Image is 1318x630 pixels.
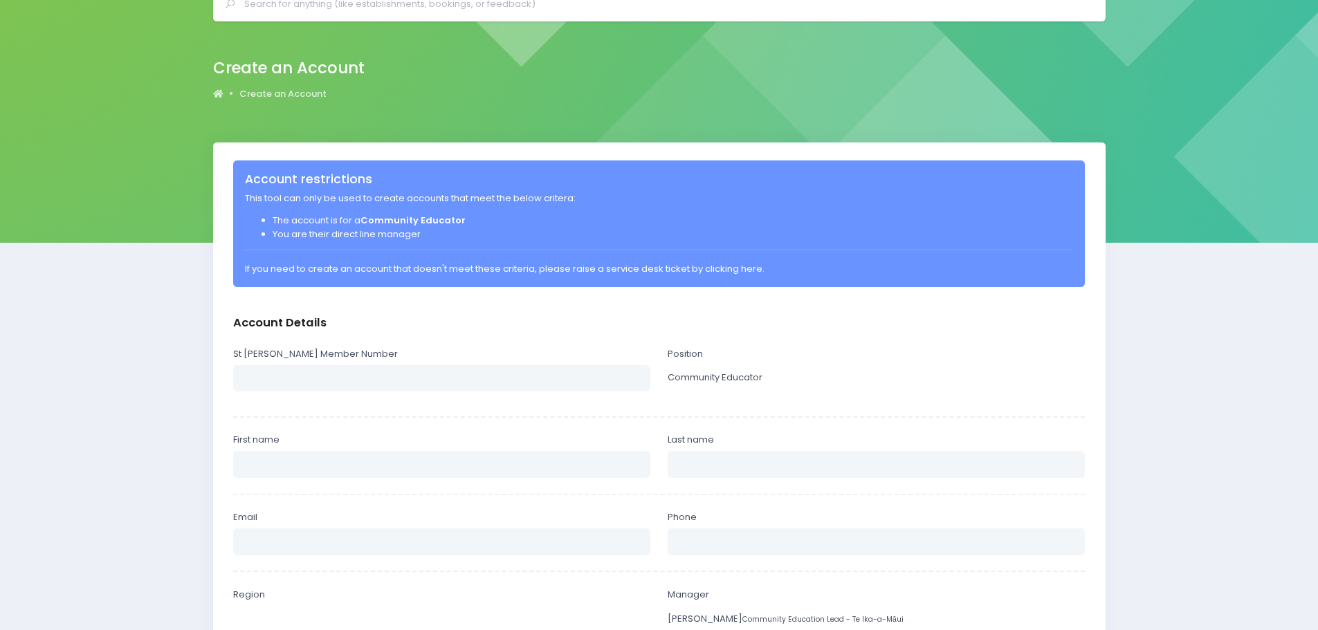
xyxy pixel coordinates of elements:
[213,59,365,77] h2: Create an Account
[668,347,703,361] label: Position
[273,214,1073,228] li: The account is for a
[245,192,1073,205] p: This tool can only be used to create accounts that meet the below critera:
[668,433,714,447] label: Last name
[273,228,1073,241] li: You are their direct line manager
[245,172,1073,187] h4: Account restrictions
[233,347,398,361] label: St [PERSON_NAME] Member Number
[233,510,257,524] label: Email
[742,614,904,624] small: Community Education Lead - Te Ika-a-Māui
[233,588,265,602] label: Region
[668,365,1085,391] p: Community Educator
[668,588,709,602] label: Manager
[245,262,765,275] a: If you need to create an account that doesn't meet these criteria, please raise a service desk ti...
[233,433,280,447] label: First name
[239,87,327,101] a: Create an Account
[360,214,466,227] strong: Community Educator
[233,316,327,330] h3: Account Details
[668,510,697,524] label: Phone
